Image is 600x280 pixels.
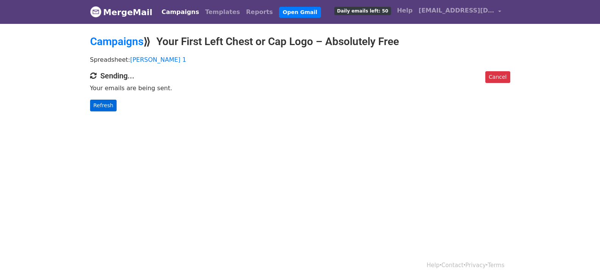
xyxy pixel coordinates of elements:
[488,262,504,269] a: Terms
[243,5,276,20] a: Reports
[416,3,504,21] a: [EMAIL_ADDRESS][DOMAIN_NAME]
[394,3,416,18] a: Help
[90,6,101,17] img: MergeMail logo
[419,6,494,15] span: [EMAIL_ADDRESS][DOMAIN_NAME]
[485,71,510,83] a: Cancel
[90,100,117,111] a: Refresh
[90,35,143,48] a: Campaigns
[90,4,153,20] a: MergeMail
[90,56,510,64] p: Spreadsheet:
[90,35,510,48] h2: ⟫ Your First Left Chest or Cap Logo – Absolutely Free
[90,71,510,80] h4: Sending...
[334,7,391,15] span: Daily emails left: 50
[562,244,600,280] iframe: Chat Widget
[202,5,243,20] a: Templates
[427,262,439,269] a: Help
[159,5,202,20] a: Campaigns
[441,262,463,269] a: Contact
[279,7,321,18] a: Open Gmail
[331,3,394,18] a: Daily emails left: 50
[130,56,186,63] a: [PERSON_NAME] 1
[465,262,486,269] a: Privacy
[90,84,510,92] p: Your emails are being sent.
